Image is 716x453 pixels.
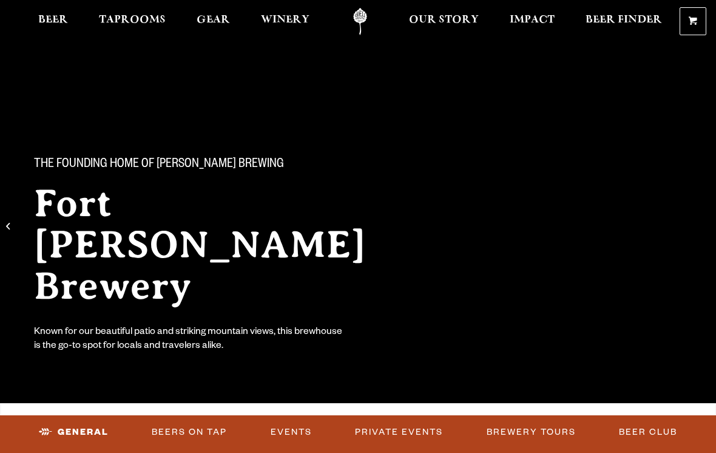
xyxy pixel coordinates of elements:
[350,418,448,446] a: Private Events
[34,183,413,307] h2: Fort [PERSON_NAME] Brewery
[34,157,284,173] span: The Founding Home of [PERSON_NAME] Brewing
[38,15,68,25] span: Beer
[34,418,113,446] a: General
[502,8,562,35] a: Impact
[253,8,317,35] a: Winery
[147,418,232,446] a: Beers on Tap
[482,418,581,446] a: Brewery Tours
[189,8,238,35] a: Gear
[99,15,166,25] span: Taprooms
[261,15,309,25] span: Winery
[586,15,662,25] span: Beer Finder
[337,8,383,35] a: Odell Home
[34,326,345,354] div: Known for our beautiful patio and striking mountain views, this brewhouse is the go-to spot for l...
[266,418,317,446] a: Events
[510,15,555,25] span: Impact
[30,8,76,35] a: Beer
[197,15,230,25] span: Gear
[578,8,670,35] a: Beer Finder
[409,15,479,25] span: Our Story
[614,418,682,446] a: Beer Club
[401,8,487,35] a: Our Story
[91,8,174,35] a: Taprooms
